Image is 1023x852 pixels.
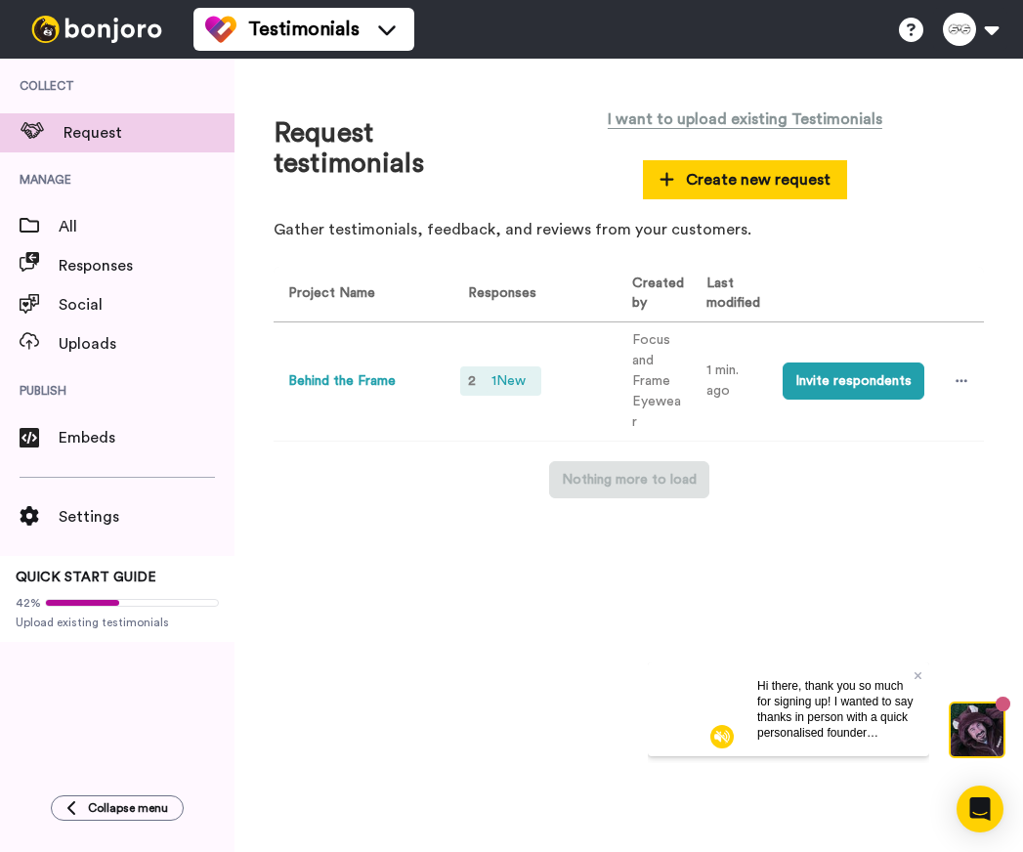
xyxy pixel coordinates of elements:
[109,17,265,202] span: Hi there, thank you so much for signing up! I wanted to say thanks in person with a quick persona...
[23,16,170,43] img: bj-logo-header-white.svg
[59,332,234,356] span: Uploads
[593,98,897,141] button: I want to upload existing Testimonials
[59,293,234,317] span: Social
[643,160,848,199] button: Create new request
[16,615,219,630] span: Upload existing testimonials
[484,370,533,392] span: 1 New
[692,321,768,441] td: 1 min. ago
[59,505,234,529] span: Settings
[460,286,536,300] span: Responses
[2,4,55,57] img: c638375f-eacb-431c-9714-bd8d08f708a7-1584310529.jpg
[549,461,709,498] button: Nothing more to load
[618,321,692,441] td: Focus and Frame Eyewear
[468,374,476,388] span: 2
[783,362,924,400] button: Invite respondents
[59,254,234,277] span: Responses
[51,795,184,821] button: Collapse menu
[248,16,360,43] span: Testimonials
[59,426,234,449] span: Embeds
[957,786,1003,832] div: Open Intercom Messenger
[660,168,831,192] span: Create new request
[608,107,882,131] span: I want to upload existing Testimonials
[88,800,168,816] span: Collapse menu
[64,121,234,145] span: Request
[274,118,506,179] h1: Request testimonials
[16,571,156,584] span: QUICK START GUIDE
[618,267,692,321] th: Created by
[59,215,234,238] span: All
[63,63,86,86] img: mute-white.svg
[274,219,984,241] p: Gather testimonials, feedback, and reviews from your customers.
[692,267,768,321] th: Last modified
[205,14,236,45] img: tm-color.svg
[288,371,396,392] button: Behind the Frame
[274,267,446,321] th: Project Name
[16,595,41,611] span: 42%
